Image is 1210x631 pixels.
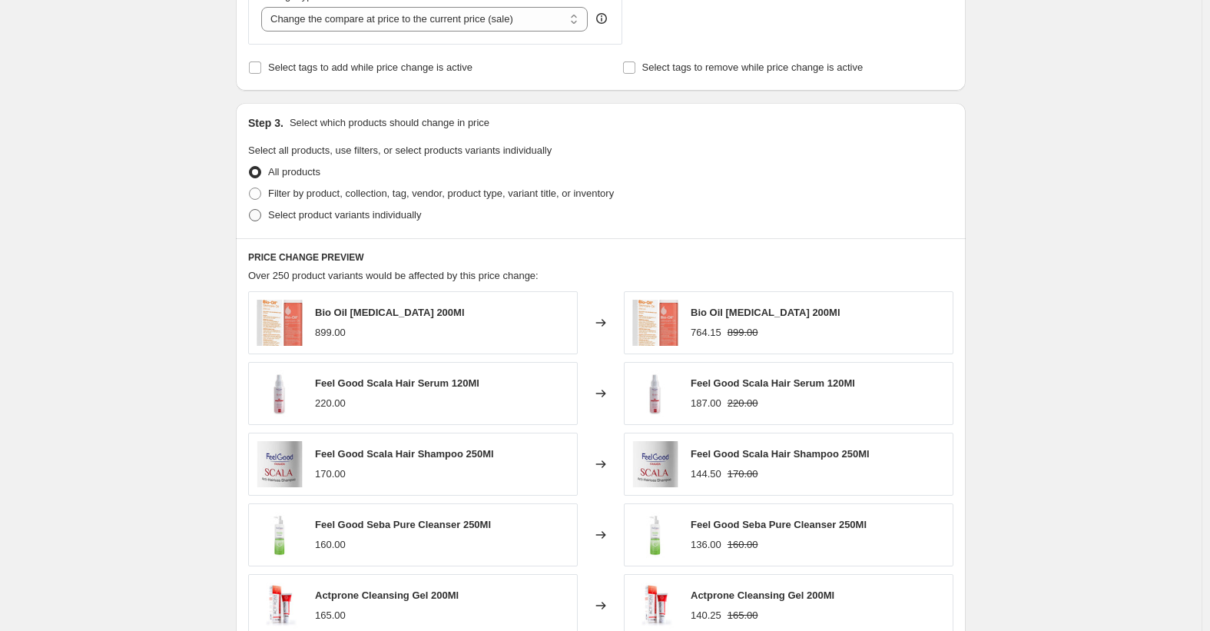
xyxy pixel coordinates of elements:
[315,448,494,460] span: Feel Good Scala Hair Shampoo 250Ml
[691,377,855,389] span: Feel Good Scala Hair Serum 120Ml
[268,188,614,199] span: Filter by product, collection, tag, vendor, product type, variant title, or inventory
[315,377,479,389] span: Feel Good Scala Hair Serum 120Ml
[268,61,472,73] span: Select tags to add while price change is active
[691,589,834,601] span: Actprone Cleansing Gel 200Ml
[315,519,491,530] span: Feel Good Seba Pure Cleanser 250Ml
[257,300,303,346] img: 59089_80x.jpg
[691,396,721,411] div: 187.00
[728,608,758,623] strike: 165.00
[315,467,346,482] div: 170.00
[691,608,721,623] div: 140.25
[248,270,539,281] span: Over 250 product variants would be affected by this price change:
[632,583,678,629] img: 76338_c5dd3d67-9bf2-4a9f-998a-4989eeb3a85b_80x.webp
[248,115,283,131] h2: Step 3.
[315,537,346,553] div: 160.00
[691,467,721,482] div: 144.50
[691,519,867,530] span: Feel Good Seba Pure Cleanser 250Ml
[268,166,320,178] span: All products
[290,115,489,131] p: Select which products should change in price
[691,325,721,340] div: 764.15
[315,589,459,601] span: Actprone Cleansing Gel 200Ml
[632,300,678,346] img: 59089_80x.jpg
[257,583,303,629] img: 76338_c5dd3d67-9bf2-4a9f-998a-4989eeb3a85b_80x.webp
[691,448,870,460] span: Feel Good Scala Hair Shampoo 250Ml
[315,396,346,411] div: 220.00
[257,512,303,558] img: 78407_6a80df0e-ee3f-4bae-b881-8a4416921170_80x.webp
[642,61,864,73] span: Select tags to remove while price change is active
[728,467,758,482] strike: 170.00
[268,209,421,221] span: Select product variants individually
[248,144,552,156] span: Select all products, use filters, or select products variants individually
[691,307,840,318] span: Bio Oil [MEDICAL_DATA] 200Ml
[632,370,678,417] img: 78402_bbdf8ff1-3d7f-4907-a89d-cff8fc1674da_80x.webp
[632,512,678,558] img: 78407_6a80df0e-ee3f-4bae-b881-8a4416921170_80x.webp
[728,325,758,340] strike: 899.00
[594,11,609,26] div: help
[315,307,465,318] span: Bio Oil [MEDICAL_DATA] 200Ml
[632,441,678,487] img: 78403_80x.jpg
[315,325,346,340] div: 899.00
[728,396,758,411] strike: 220.00
[691,537,721,553] div: 136.00
[257,370,303,417] img: 78402_bbdf8ff1-3d7f-4907-a89d-cff8fc1674da_80x.webp
[728,537,758,553] strike: 160.00
[248,251,953,264] h6: PRICE CHANGE PREVIEW
[315,608,346,623] div: 165.00
[257,441,303,487] img: 78403_80x.jpg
